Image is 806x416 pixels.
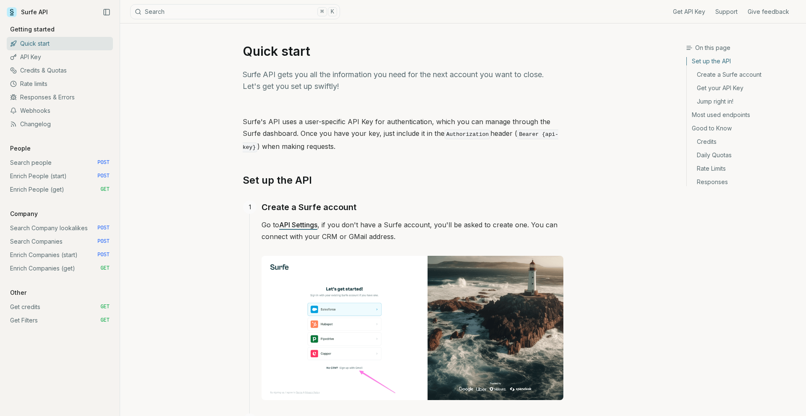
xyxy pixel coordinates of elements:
[687,95,799,108] a: Jump right in!
[97,252,110,258] span: POST
[97,173,110,179] span: POST
[7,262,113,275] a: Enrich Companies (get) GET
[243,174,312,187] a: Set up the API
[97,238,110,245] span: POST
[279,221,317,229] a: API Settings
[687,175,799,186] a: Responses
[100,186,110,193] span: GET
[100,6,113,18] button: Collapse Sidebar
[317,7,327,16] kbd: ⌘
[7,235,113,248] a: Search Companies POST
[687,122,799,135] a: Good to Know
[7,144,34,153] p: People
[7,104,113,117] a: Webhooks
[687,81,799,95] a: Get your API Key
[7,50,113,64] a: API Key
[130,4,340,19] button: Search⌘K
[100,304,110,310] span: GET
[7,183,113,196] a: Enrich People (get) GET
[7,37,113,50] a: Quick start
[7,300,113,314] a: Get credits GET
[687,148,799,162] a: Daily Quotas
[673,8,705,16] a: Get API Key
[687,57,799,68] a: Set up the API
[243,116,563,153] p: Surfe's API uses a user-specific API Key for authentication, which you can manage through the Sur...
[7,91,113,104] a: Responses & Errors
[262,200,356,214] a: Create a Surfe account
[687,68,799,81] a: Create a Surfe account
[7,77,113,91] a: Rate limits
[7,6,48,18] a: Surfe API
[100,317,110,324] span: GET
[7,25,58,34] p: Getting started
[100,265,110,272] span: GET
[687,135,799,148] a: Credits
[7,210,41,218] p: Company
[7,64,113,77] a: Credits & Quotas
[715,8,738,16] a: Support
[262,219,563,242] p: Go to , if you don't have a Surfe account, you'll be asked to create one. You can connect with yo...
[7,117,113,131] a: Changelog
[7,248,113,262] a: Enrich Companies (start) POST
[262,256,563,400] img: Image
[7,314,113,327] a: Get Filters GET
[97,159,110,166] span: POST
[328,7,337,16] kbd: K
[243,69,563,92] p: Surfe API gets you all the information you need for the next account you want to close. Let's get...
[7,289,30,297] p: Other
[7,221,113,235] a: Search Company lookalikes POST
[687,108,799,122] a: Most used endpoints
[7,156,113,169] a: Search people POST
[686,44,799,52] h3: On this page
[7,169,113,183] a: Enrich People (start) POST
[687,162,799,175] a: Rate Limits
[243,44,563,59] h1: Quick start
[748,8,789,16] a: Give feedback
[97,225,110,231] span: POST
[445,130,490,139] code: Authorization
